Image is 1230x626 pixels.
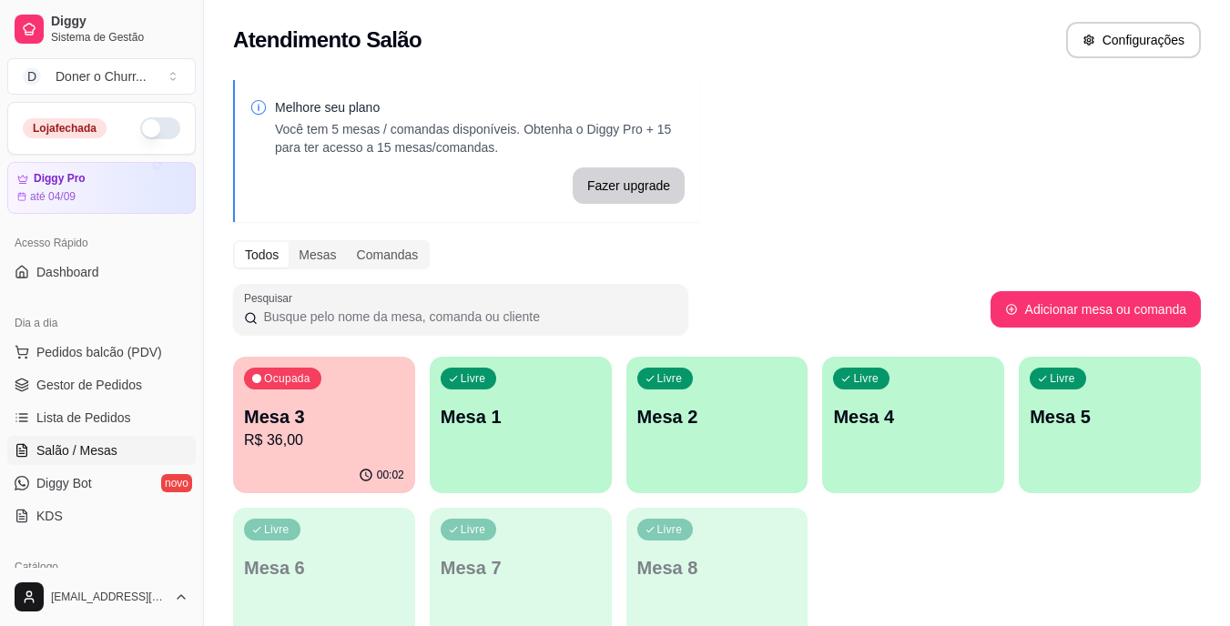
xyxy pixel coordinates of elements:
span: Diggy Bot [36,474,92,492]
span: KDS [36,507,63,525]
a: Lista de Pedidos [7,403,196,432]
button: Configurações [1066,22,1201,58]
button: Adicionar mesa ou comanda [991,291,1201,328]
button: Fazer upgrade [573,167,685,204]
div: Loja fechada [23,118,107,138]
button: [EMAIL_ADDRESS][DOMAIN_NAME] [7,575,196,619]
span: Gestor de Pedidos [36,376,142,394]
div: Mesas [289,242,346,268]
a: Gestor de Pedidos [7,370,196,399]
p: Livre [1050,371,1075,386]
h2: Atendimento Salão [233,25,422,55]
button: Pedidos balcão (PDV) [7,338,196,367]
input: Pesquisar [258,308,677,326]
span: Dashboard [36,263,99,281]
p: Livre [657,522,683,537]
button: LivreMesa 5 [1019,357,1201,493]
span: Sistema de Gestão [51,30,188,45]
p: Mesa 3 [244,404,404,429]
p: Mesa 2 [637,404,798,429]
span: [EMAIL_ADDRESS][DOMAIN_NAME] [51,590,167,604]
a: KDS [7,501,196,530]
span: Diggy [51,14,188,30]
p: Mesa 8 [637,555,798,581]
a: DiggySistema de Gestão [7,7,196,51]
span: Pedidos balcão (PDV) [36,343,162,361]
div: Dia a dia [7,308,196,338]
a: Diggy Proaté 04/09 [7,162,196,214]
div: Doner o Churr ... [56,67,147,86]
p: Ocupada [264,371,310,386]
button: Alterar Status [140,117,180,139]
button: LivreMesa 2 [626,357,808,493]
div: Comandas [347,242,429,268]
p: Mesa 4 [833,404,993,429]
p: Mesa 5 [1030,404,1190,429]
a: Diggy Botnovo [7,469,196,498]
p: Livre [853,371,879,386]
span: Lista de Pedidos [36,409,131,427]
p: Livre [657,371,683,386]
p: Livre [461,522,486,537]
p: R$ 36,00 [244,429,404,451]
label: Pesquisar [244,290,299,306]
p: Mesa 6 [244,555,404,581]
p: Mesa 1 [441,404,601,429]
button: OcupadaMesa 3R$ 36,0000:02 [233,357,415,493]
article: Diggy Pro [34,172,86,186]
p: Mesa 7 [441,555,601,581]
p: Melhore seu plano [275,98,685,116]
p: 00:02 [377,468,404,482]
p: Livre [264,522,290,537]
button: LivreMesa 1 [430,357,612,493]
a: Salão / Mesas [7,436,196,465]
button: LivreMesa 4 [822,357,1004,493]
article: até 04/09 [30,189,76,204]
span: Salão / Mesas [36,441,117,459]
a: Dashboard [7,257,196,287]
div: Catálogo [7,552,196,581]
span: D [23,67,41,86]
div: Acesso Rápido [7,228,196,257]
p: Você tem 5 mesas / comandas disponíveis. Obtenha o Diggy Pro + 15 para ter acesso a 15 mesas/coma... [275,120,685,156]
button: Select a team [7,58,196,95]
div: Todos [235,242,289,268]
p: Livre [461,371,486,386]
